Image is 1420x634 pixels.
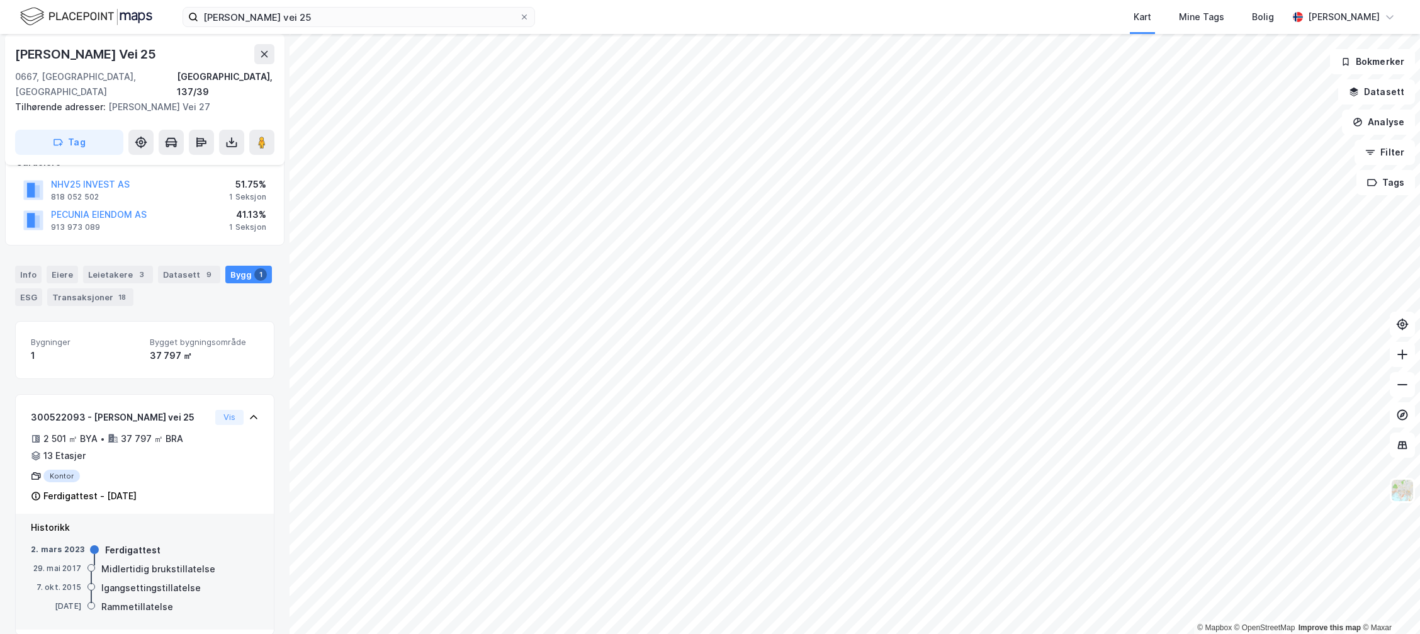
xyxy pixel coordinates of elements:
[83,266,153,283] div: Leietakere
[31,601,81,612] div: [DATE]
[1179,9,1224,25] div: Mine Tags
[31,544,84,555] div: 2. mars 2023
[1357,574,1420,634] iframe: Chat Widget
[150,337,259,348] span: Bygget bygningsområde
[1234,623,1295,632] a: OpenStreetMap
[215,410,244,425] button: Vis
[229,207,266,222] div: 41.13%
[229,177,266,192] div: 51.75%
[51,192,99,202] div: 818 052 502
[31,582,81,593] div: 7. okt. 2015
[1356,170,1415,195] button: Tags
[15,99,264,115] div: [PERSON_NAME] Vei 27
[150,348,259,363] div: 37 797 ㎡
[1355,140,1415,165] button: Filter
[1252,9,1274,25] div: Bolig
[254,268,267,281] div: 1
[15,266,42,283] div: Info
[31,563,81,574] div: 29. mai 2017
[1330,49,1415,74] button: Bokmerker
[101,562,215,577] div: Midlertidig brukstillatelse
[1357,574,1420,634] div: Kontrollprogram for chat
[31,520,259,535] div: Historikk
[225,266,272,283] div: Bygg
[105,543,161,558] div: Ferdigattest
[229,192,266,202] div: 1 Seksjon
[20,6,152,28] img: logo.f888ab2527a4732fd821a326f86c7f29.svg
[15,44,159,64] div: [PERSON_NAME] Vei 25
[203,268,215,281] div: 9
[15,288,42,306] div: ESG
[1338,79,1415,105] button: Datasett
[101,580,201,596] div: Igangsettingstillatelse
[51,222,100,232] div: 913 973 089
[47,288,133,306] div: Transaksjoner
[1197,623,1232,632] a: Mapbox
[1342,110,1415,135] button: Analyse
[229,222,266,232] div: 1 Seksjon
[100,434,105,444] div: •
[177,69,274,99] div: [GEOGRAPHIC_DATA], 137/39
[121,431,183,446] div: 37 797 ㎡ BRA
[43,489,137,504] div: Ferdigattest - [DATE]
[15,130,123,155] button: Tag
[1134,9,1151,25] div: Kart
[158,266,220,283] div: Datasett
[43,448,86,463] div: 13 Etasjer
[198,8,519,26] input: Søk på adresse, matrikkel, gårdeiere, leietakere eller personer
[1299,623,1361,632] a: Improve this map
[1390,478,1414,502] img: Z
[31,337,140,348] span: Bygninger
[43,431,98,446] div: 2 501 ㎡ BYA
[135,268,148,281] div: 3
[116,291,128,303] div: 18
[31,410,210,425] div: 300522093 - [PERSON_NAME] vei 25
[101,599,173,614] div: Rammetillatelse
[47,266,78,283] div: Eiere
[1308,9,1380,25] div: [PERSON_NAME]
[31,348,140,363] div: 1
[15,69,177,99] div: 0667, [GEOGRAPHIC_DATA], [GEOGRAPHIC_DATA]
[15,101,108,112] span: Tilhørende adresser:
